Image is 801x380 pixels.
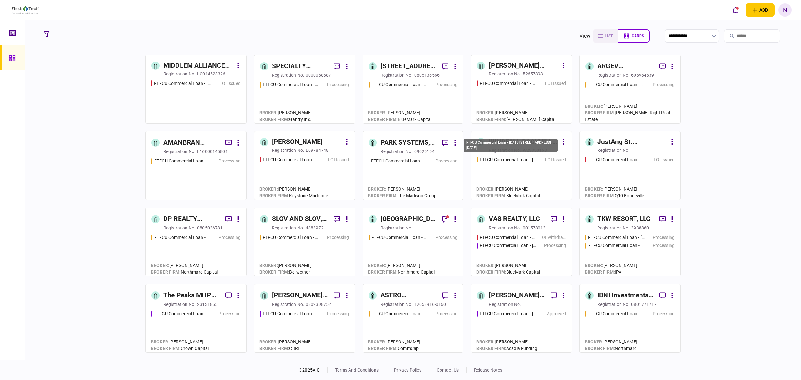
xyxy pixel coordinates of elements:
[579,32,590,40] div: view
[380,138,437,148] div: PARK SYSTEMS, INC.
[197,301,217,307] div: 23131855
[263,234,319,241] div: FTFCU Commercial Loan - 1639 Alameda Ave Lakewood OH
[778,3,792,17] button: N
[585,103,675,110] div: [PERSON_NAME]
[593,29,618,43] button: list
[632,34,644,38] span: cards
[259,345,312,352] div: CBRE
[476,110,555,116] div: [PERSON_NAME]
[368,110,386,115] span: Broker :
[380,214,437,224] div: [GEOGRAPHIC_DATA] Townhomes LLC
[579,55,681,124] a: ARGEV EDGEWATER HOLDINGS LLCregistration no.605964539FTFCU Commercial Loan - 8813 Edgewater Dr SW...
[368,270,398,275] span: broker firm :
[471,208,572,276] a: VAS REALTY, LLCregistration no.001578013FTFCU Commercial Loan - 1882 New Scotland RoadLOI Withdra...
[163,61,233,71] div: MIDDLEM ALLIANCE PLAZA LLC
[259,110,312,116] div: [PERSON_NAME]
[163,71,196,77] div: registration no.
[476,339,495,344] span: Broker :
[263,311,319,317] div: FTFCU Commercial Loan - 513 E Caney Street Wharton TX
[476,263,495,268] span: Broker :
[151,339,169,344] span: Broker :
[597,147,630,153] div: registration no.
[259,187,278,192] span: Broker :
[197,148,228,155] div: L16000145801
[480,157,536,163] div: FTFCU Commercial Loan - 1701-1765 Rockville Pike
[653,81,675,88] div: Processing
[585,187,603,192] span: Broker :
[476,110,495,115] span: Broker :
[380,148,413,155] div: registration no.
[263,81,319,88] div: FTFCU Commercial Loan - 1151-B Hospital Way Pocatello
[163,290,220,300] div: The Peaks MHP LLC
[653,242,675,249] div: Processing
[154,311,211,317] div: FTFCU Commercial Loan - 6110 N US Hwy 89 Flagstaff AZ
[489,214,540,224] div: VAS REALTY, LLC
[746,3,775,17] button: open adding identity options
[163,225,196,231] div: registration no.
[371,158,428,164] div: FTFCU Commercial Loan - 600 Holly Drive Albany
[254,208,355,276] a: SLOV AND SLOV, LLCregistration no.4883972FTFCU Commercial Loan - 1639 Alameda Ave Lakewood OHProc...
[579,208,681,276] a: TKW RESORT, LLCregistration no.3938860FTFCU Commercial Loan - 1402 Boone StreetProcessingFTFCU Co...
[585,345,637,352] div: Northmarq
[259,263,278,268] span: Broker :
[272,147,304,153] div: registration no.
[154,80,211,87] div: FTFCU Commercial Loan - 324 Emerson Blvd High Ridge MO
[12,6,39,14] img: client company logo
[254,131,355,200] a: [PERSON_NAME]registration no.L09784748FTFCU Commercial Loan - 6000 S Central Ave Phoenix AZLOI Is...
[218,158,240,164] div: Processing
[545,157,566,163] div: LOI Issued
[605,34,613,38] span: list
[259,339,278,344] span: Broker :
[436,158,457,164] div: Processing
[476,187,495,192] span: Broker :
[335,367,379,372] a: terms and conditions
[306,147,329,153] div: L09784748
[151,346,181,351] span: broker firm :
[259,186,328,193] div: [PERSON_NAME]
[368,345,421,352] div: CommCap
[368,262,435,269] div: [PERSON_NAME]
[597,137,667,147] div: JustAng St. [PERSON_NAME] LLC
[489,301,521,307] div: registration no.
[436,311,457,317] div: Processing
[259,262,312,269] div: [PERSON_NAME]
[363,55,464,124] a: [STREET_ADDRESS], LLCregistration no.0805136566FTFCU Commercial Loan - 503 E 6th Street Del RioPr...
[436,234,457,241] div: Processing
[363,284,464,353] a: ASTRO PROPERTIES LLCregistration no.12058916-0160FTFCU Commercial Loan - 1650 S Carbon Ave Price ...
[259,193,328,199] div: Keystone Mortgage
[328,157,349,163] div: LOI Issued
[263,157,319,163] div: FTFCU Commercial Loan - 6000 S Central Ave Phoenix AZ
[218,234,240,241] div: Processing
[597,290,654,300] div: IBNI Investments, LLC
[327,311,349,317] div: Processing
[588,81,645,88] div: FTFCU Commercial Loan - 8813 Edgewater Dr SW Lakewood WA
[588,157,645,163] div: FTFCU Commercial Loan - 432 S Tech Ridge Drive
[368,117,398,122] span: broker firm :
[653,234,675,241] div: Processing
[480,80,536,87] div: FTFCU Commercial Loan - 17850 Lower Boones Ferry Road
[489,71,521,77] div: registration no.
[476,345,537,352] div: Acadia Funding
[436,81,457,88] div: Processing
[368,339,421,345] div: [PERSON_NAME]
[299,367,328,373] div: © 2025 AIO
[259,346,289,351] span: broker firm :
[394,367,421,372] a: privacy policy
[368,186,437,193] div: [PERSON_NAME]
[368,193,437,199] div: The Madison Group
[272,72,304,78] div: registration no.
[476,117,506,122] span: broker firm :
[163,148,196,155] div: registration no.
[585,339,637,345] div: [PERSON_NAME]
[547,311,566,317] div: Approved
[476,262,540,269] div: [PERSON_NAME]
[380,61,437,71] div: [STREET_ADDRESS], LLC
[371,311,428,317] div: FTFCU Commercial Loan - 1650 S Carbon Ave Price UT
[197,225,222,231] div: 0805036781
[585,193,615,198] span: broker firm :
[476,270,506,275] span: broker firm :
[539,234,566,241] div: LOI Withdrawn/Declined
[145,55,247,124] a: MIDDLEM ALLIANCE PLAZA LLCregistration no.LC014528326FTFCU Commercial Loan - 324 Emerson Blvd Hig...
[197,71,225,77] div: LC014528326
